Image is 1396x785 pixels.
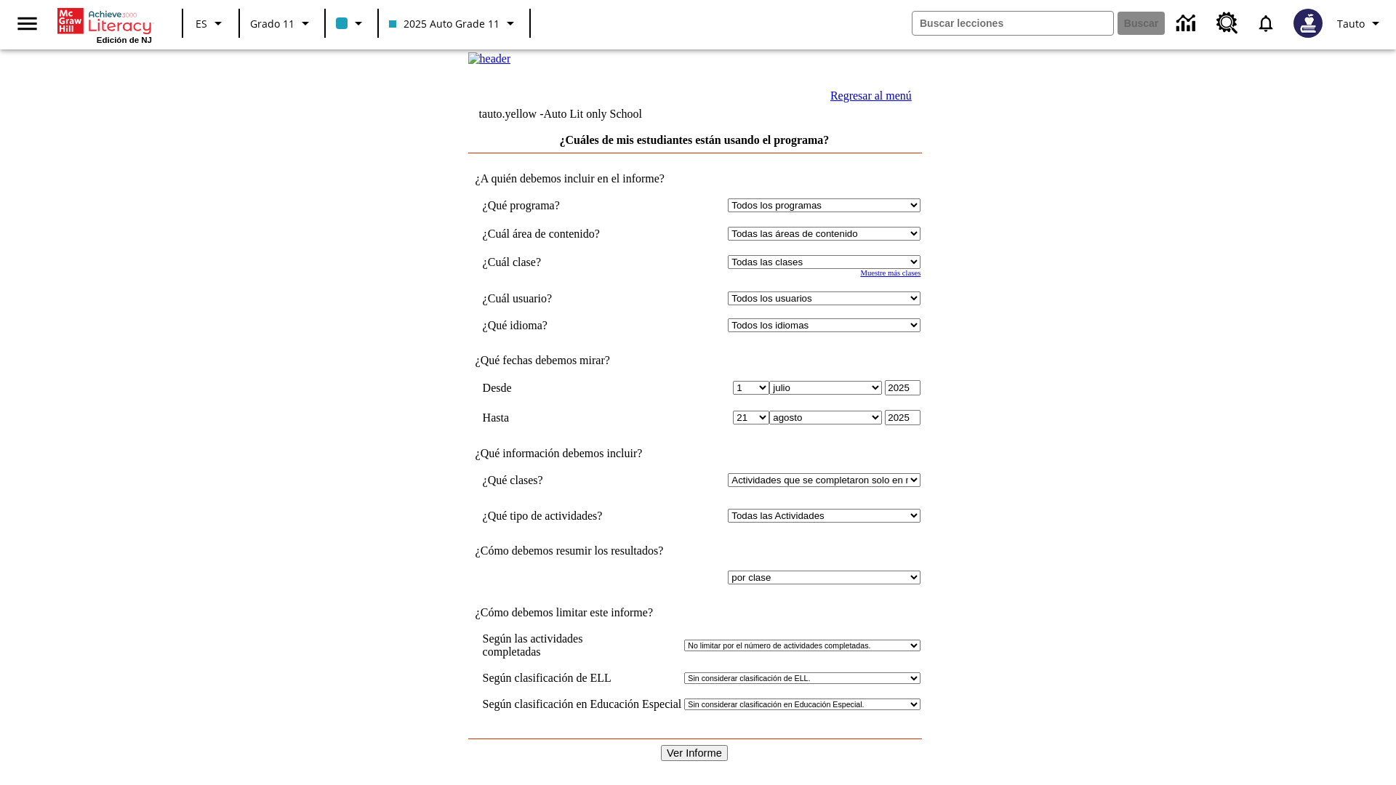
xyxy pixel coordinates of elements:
[483,255,647,269] td: ¿Cuál clase?
[1208,4,1247,43] a: Centro de recursos, Se abrirá en una pestaña nueva.
[468,52,511,65] img: header
[468,354,921,367] td: ¿Qué fechas debemos mirar?
[860,269,920,277] a: Muestre más clases
[661,745,728,761] input: Ver Informe
[1331,10,1390,36] button: Perfil/Configuración
[543,108,642,120] nobr: Auto Lit only School
[483,318,647,332] td: ¿Qué idioma?
[97,36,152,44] span: Edición de NJ
[483,509,647,523] td: ¿Qué tipo de actividades?
[57,5,152,44] div: Portada
[196,16,207,31] span: ES
[483,698,682,711] td: Según clasificación en Educación Especial
[483,291,647,305] td: ¿Cuál usuario?
[1285,4,1331,42] button: Escoja un nuevo avatar
[483,410,647,425] td: Hasta
[1168,4,1208,44] a: Centro de información
[389,16,500,31] span: 2025 Auto Grade 11
[483,198,647,212] td: ¿Qué programa?
[468,606,921,619] td: ¿Cómo debemos limitar este informe?
[188,10,234,36] button: Lenguaje: ES, Selecciona un idioma
[6,2,49,45] button: Abrir el menú lateral
[830,89,912,102] a: Regresar al menú
[468,544,921,557] td: ¿Cómo debemos resumir los resultados?
[250,16,294,31] span: Grado 11
[483,632,682,659] td: Según las actividades completadas
[330,10,373,36] button: El color de la clase es azul claro. Cambiar el color de la clase.
[1337,16,1365,31] span: Tauto
[1293,9,1323,38] img: Avatar
[483,672,682,685] td: Según clasificación de ELL
[468,447,921,460] td: ¿Qué información debemos incluir?
[483,473,647,487] td: ¿Qué clases?
[483,380,647,395] td: Desde
[479,108,745,121] td: tauto.yellow -
[383,10,525,36] button: Clase: 2025 Auto Grade 11, Selecciona una clase
[1247,4,1285,42] a: Notificaciones
[468,172,921,185] td: ¿A quién debemos incluir en el informe?
[560,134,830,146] a: ¿Cuáles de mis estudiantes están usando el programa?
[912,12,1113,35] input: Buscar campo
[244,10,320,36] button: Grado: Grado 11, Elige un grado
[483,228,600,240] nobr: ¿Cuál área de contenido?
